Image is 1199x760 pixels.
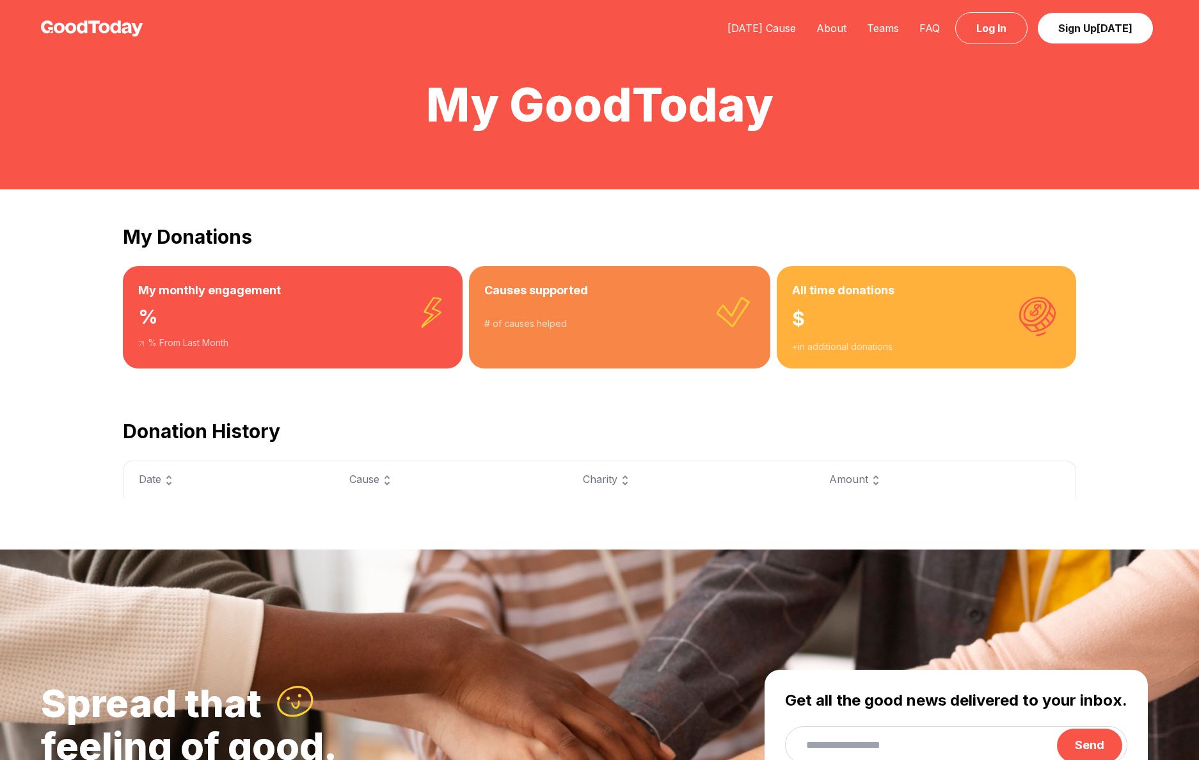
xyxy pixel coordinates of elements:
span: [DATE] [1097,22,1132,35]
h3: Causes supported [484,281,754,299]
div: + in additional donations [792,340,1061,353]
div: % [138,299,447,336]
a: Teams [857,22,909,35]
a: FAQ [909,22,950,35]
div: Amount [829,471,1060,488]
a: Log In [955,12,1028,44]
a: [DATE] Cause [717,22,806,35]
h2: My Donations [123,225,1076,248]
div: Cause [349,471,552,488]
a: About [806,22,857,35]
div: # of causes helped [484,317,754,330]
div: Date [139,471,319,488]
div: $ [792,299,1061,340]
a: Sign Up[DATE] [1038,13,1153,44]
h3: Get all the good news delivered to your inbox. [785,690,1127,711]
span: Send [1075,738,1104,752]
h3: My monthly engagement [138,281,447,299]
h2: Donation History [123,420,1076,443]
div: % From Last Month [138,336,447,349]
img: GoodToday [41,20,143,36]
h3: All time donations [792,281,1061,299]
img: :) [274,681,317,722]
div: Charity [583,471,799,488]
